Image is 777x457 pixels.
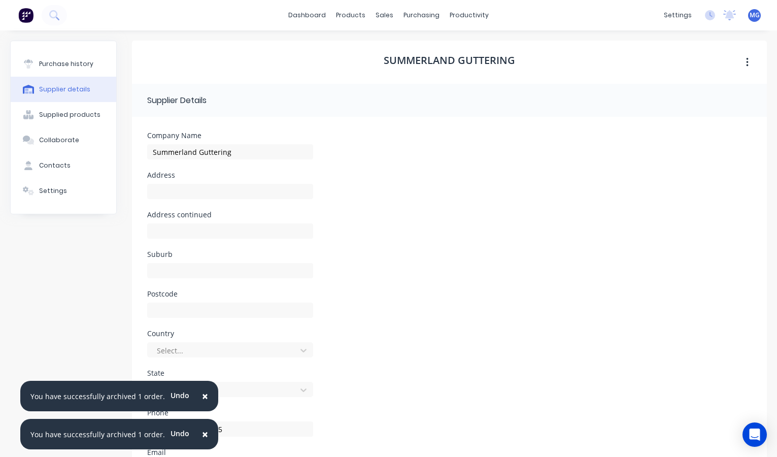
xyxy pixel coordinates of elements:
[147,449,313,456] div: Email
[11,51,116,77] button: Purchase history
[39,136,79,145] div: Collaborate
[445,8,494,23] div: productivity
[30,391,165,402] div: You have successfully archived 1 order.
[147,132,313,139] div: Company Name
[147,251,313,258] div: Suburb
[750,11,760,20] span: MG
[11,102,116,127] button: Supplied products
[39,85,90,94] div: Supplier details
[147,409,313,416] div: Phone
[11,178,116,204] button: Settings
[742,422,767,447] div: Open Intercom Messenger
[192,384,218,408] button: Close
[39,59,93,69] div: Purchase history
[11,153,116,178] button: Contacts
[283,8,331,23] a: dashboard
[147,370,313,377] div: State
[39,110,100,119] div: Supplied products
[384,54,515,67] h1: Summerland Guttering
[147,290,313,298] div: Postcode
[165,426,195,441] button: Undo
[147,211,313,218] div: Address continued
[147,94,207,107] div: Supplier Details
[18,8,33,23] img: Factory
[39,161,71,170] div: Contacts
[39,186,67,195] div: Settings
[11,77,116,102] button: Supplier details
[659,8,697,23] div: settings
[30,429,165,440] div: You have successfully archived 1 order.
[11,127,116,153] button: Collaborate
[398,8,445,23] div: purchasing
[192,422,218,446] button: Close
[370,8,398,23] div: sales
[165,387,195,403] button: Undo
[331,8,370,23] div: products
[147,172,313,179] div: Address
[202,389,208,403] span: ×
[202,427,208,441] span: ×
[147,330,313,337] div: Country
